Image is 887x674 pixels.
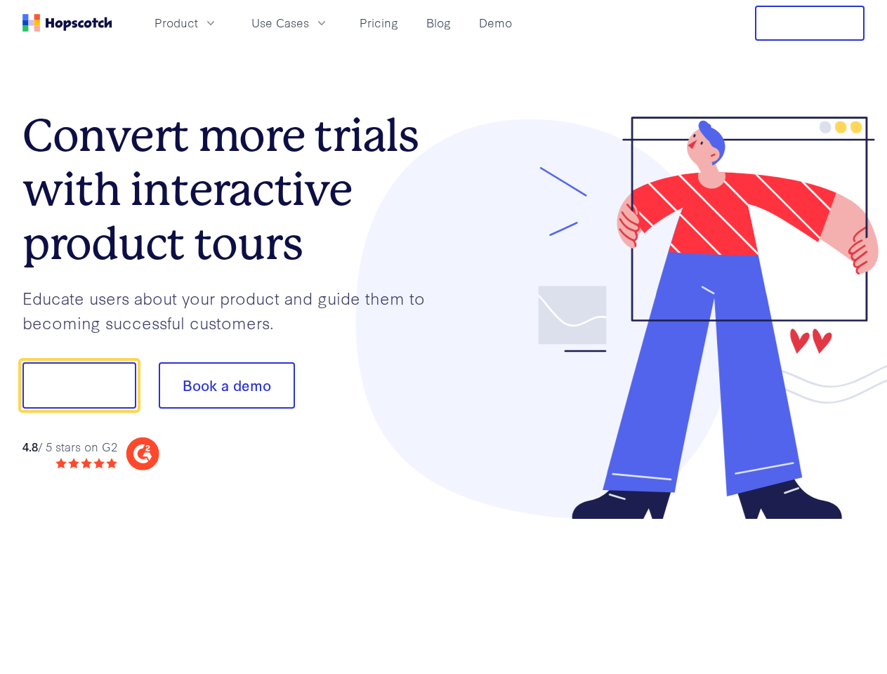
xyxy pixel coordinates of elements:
h1: Convert more trials with interactive product tours [22,109,444,270]
span: Use Cases [251,14,309,32]
button: Use Cases [243,11,337,34]
button: Product [146,11,226,34]
a: Pricing [354,11,404,34]
a: Blog [421,11,456,34]
button: Free Trial [755,6,865,41]
button: Book a demo [159,362,295,409]
button: Show me! [22,362,136,409]
p: Educate users about your product and guide them to becoming successful customers. [22,286,444,334]
a: Demo [473,11,518,34]
a: Home [22,14,112,32]
span: Product [155,14,198,32]
strong: 4.8 [22,438,38,454]
div: / 5 stars on G2 [22,438,117,456]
